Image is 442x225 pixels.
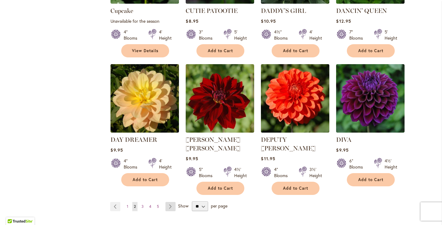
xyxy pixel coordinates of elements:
[178,203,188,209] span: Show
[127,204,128,209] span: 1
[134,204,136,209] span: 2
[186,64,254,133] img: DEBORA RENAE
[121,173,169,186] button: Add to Cart
[124,29,141,41] div: 4" Blooms
[110,128,179,134] a: DAY DREAMER
[336,136,351,143] a: DIVA
[208,48,233,53] span: Add to Cart
[283,186,308,191] span: Add to Cart
[261,18,276,24] span: $10.95
[234,166,247,179] div: 4½' Height
[274,29,291,41] div: 4½" Blooms
[149,204,151,209] span: 4
[186,156,198,161] span: $9.95
[274,166,291,179] div: 4" Blooms
[336,64,405,133] img: Diva
[336,128,405,134] a: Diva
[283,48,308,53] span: Add to Cart
[125,202,130,211] a: 1
[347,173,395,186] button: Add to Cart
[309,29,322,41] div: 4' Height
[349,29,366,41] div: 7" Blooms
[159,158,172,170] div: 4' Height
[347,44,395,57] button: Add to Cart
[159,29,172,41] div: 4' Height
[272,44,320,57] button: Add to Cart
[336,18,351,24] span: $12.95
[157,204,159,209] span: 5
[133,177,158,182] span: Add to Cart
[211,203,227,209] span: per page
[261,156,275,161] span: $11.95
[234,29,247,41] div: 5' Height
[199,166,216,179] div: 5" Blooms
[196,44,244,57] button: Add to Cart
[5,203,22,220] iframe: Launch Accessibility Center
[358,48,383,53] span: Add to Cart
[336,7,387,14] a: DANCIN' QUEEN
[349,158,366,170] div: 6" Blooms
[110,147,123,153] span: $9.95
[186,128,254,134] a: DEBORA RENAE
[140,202,145,211] a: 3
[272,182,320,195] button: Add to Cart
[121,44,169,57] a: View Details
[186,7,238,14] a: CUTIE PATOOTIE
[155,202,161,211] a: 5
[148,202,153,211] a: 4
[336,147,348,153] span: $9.95
[110,136,157,143] a: DAY DREAMER
[110,18,179,24] p: Unavailable for the season
[186,136,240,152] a: [PERSON_NAME] [PERSON_NAME]
[196,182,244,195] button: Add to Cart
[186,18,198,24] span: $8.95
[385,158,397,170] div: 4½' Height
[261,128,329,134] a: DEPUTY BOB
[110,64,179,133] img: DAY DREAMER
[132,48,158,53] span: View Details
[124,158,141,170] div: 4" Blooms
[261,7,306,14] a: DADDY'S GIRL
[309,166,322,179] div: 3½' Height
[142,204,144,209] span: 3
[208,186,233,191] span: Add to Cart
[385,29,397,41] div: 5' Height
[358,177,383,182] span: Add to Cart
[199,29,216,41] div: 3" Blooms
[261,64,329,133] img: DEPUTY BOB
[261,136,316,152] a: DEPUTY [PERSON_NAME]
[110,7,133,14] a: Cupcake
